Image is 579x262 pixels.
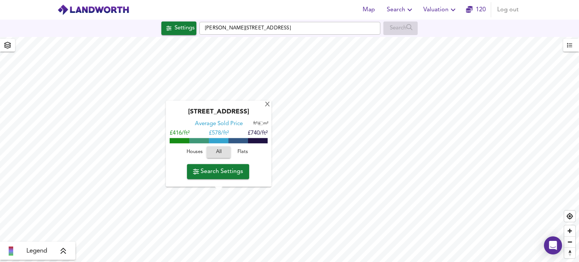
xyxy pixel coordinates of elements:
[420,2,461,17] button: Valuation
[466,5,486,15] a: 120
[193,166,243,177] span: Search Settings
[184,148,205,157] span: Houses
[264,101,271,109] div: X
[387,5,414,15] span: Search
[161,21,196,35] button: Settings
[199,22,380,35] input: Enter a location...
[253,122,257,126] span: ft²
[175,23,195,33] div: Settings
[57,4,129,15] img: logo
[170,131,190,136] span: £416/ft²
[248,131,268,136] span: £740/ft²
[207,147,231,158] button: All
[564,247,575,258] button: Reset bearing to north
[233,148,253,157] span: Flats
[187,164,249,179] button: Search Settings
[564,225,575,236] button: Zoom in
[494,2,522,17] button: Log out
[423,5,458,15] span: Valuation
[209,131,229,136] span: £ 578/ft²
[564,236,575,247] button: Zoom out
[195,121,243,128] div: Average Sold Price
[497,5,519,15] span: Log out
[383,21,418,35] div: Enable a Source before running a Search
[384,2,417,17] button: Search
[564,237,575,247] span: Zoom out
[564,248,575,258] span: Reset bearing to north
[544,236,562,254] div: Open Intercom Messenger
[357,2,381,17] button: Map
[170,109,268,121] div: [STREET_ADDRESS]
[564,211,575,222] button: Find my location
[360,5,378,15] span: Map
[161,21,196,35] div: Click to configure Search Settings
[210,148,227,157] span: All
[231,147,255,158] button: Flats
[182,147,207,158] button: Houses
[26,247,47,256] span: Legend
[464,2,488,17] button: 120
[263,122,268,126] span: m²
